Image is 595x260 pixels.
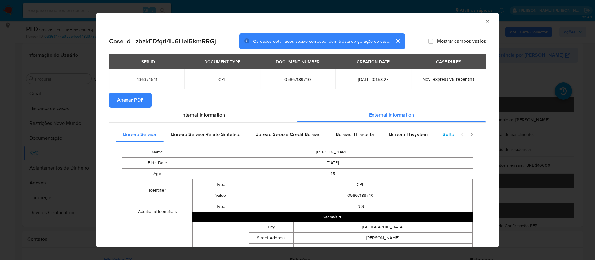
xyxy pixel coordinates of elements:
td: Street Address [249,233,293,244]
span: External information [369,111,414,118]
span: 436374541 [117,77,177,82]
td: Type [193,179,249,190]
button: Anexar PDF [109,93,152,108]
td: 45 [192,169,473,179]
td: Value [193,190,249,201]
div: Detailed external info [116,127,455,142]
td: Postal Code [249,244,293,254]
div: DOCUMENT NUMBER [272,56,323,67]
span: CPF [192,77,252,82]
td: [PERSON_NAME] [192,147,473,158]
button: cerrar [390,33,405,48]
td: City [249,222,293,233]
td: [PERSON_NAME] [293,233,472,244]
td: Name [122,147,192,158]
div: CREATION DATE [353,56,393,67]
td: 21832220 [293,244,472,254]
span: Bureau Serasa [123,131,156,138]
td: [GEOGRAPHIC_DATA] [293,222,472,233]
span: Bureau Serasa Relato Sintetico [171,131,240,138]
td: Type [193,201,249,212]
button: Fechar a janela [484,19,490,24]
td: CPF [249,179,472,190]
div: Detailed info [109,108,486,122]
button: Expand array [192,212,473,222]
span: Bureau Serasa Credit Bureau [255,131,321,138]
div: closure-recommendation-modal [96,13,499,247]
h2: Case Id - zbzkFDfqrl4lJ6Hel5kmRRGj [109,37,216,45]
span: Mov_expressiva_repentina [422,76,474,82]
td: Age [122,169,192,179]
span: Bureau Thsystem [389,131,428,138]
div: USER ID [135,56,159,67]
span: Softon [443,131,457,138]
td: 05867189740 [249,190,472,201]
span: Mostrar campos vazios [437,38,486,44]
div: CASE RULES [432,56,465,67]
td: NIS [249,201,472,212]
span: 05867189740 [267,77,328,82]
div: DOCUMENT TYPE [201,56,244,67]
span: Os dados detalhados abaixo correspondem à data de geração do caso. [253,38,390,44]
span: Bureau Threceita [336,131,374,138]
input: Mostrar campos vazios [428,39,433,44]
span: Internal information [181,111,225,118]
td: [DATE] [192,158,473,169]
span: [DATE] 03:58:27 [343,77,403,82]
span: Anexar PDF [117,93,143,107]
td: Identifier [122,179,192,201]
td: Birth Date [122,158,192,169]
td: Additional Identifiers [122,201,192,222]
